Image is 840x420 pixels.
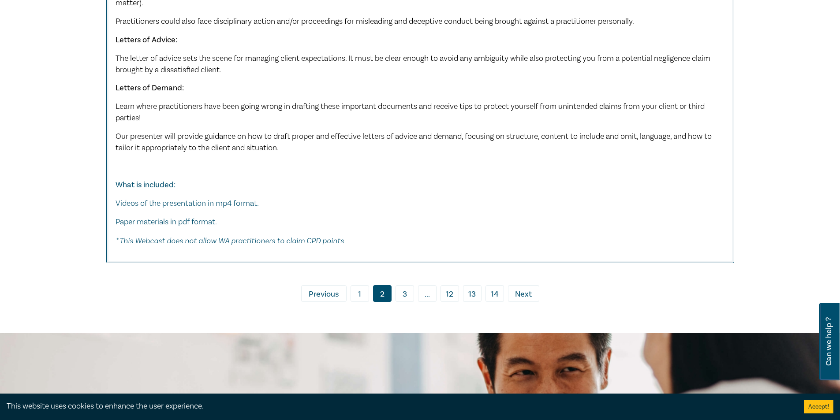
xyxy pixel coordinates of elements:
[116,101,705,123] span: Learn where practitioners have been going wrong in drafting these important documents and receive...
[116,83,184,93] strong: Letters of Demand:
[116,16,634,26] span: Practitioners could also face disciplinary action and/or proceedings for misleading and deceptive...
[418,285,437,302] span: ...
[515,289,532,300] span: Next
[116,53,710,75] span: The letter of advice sets the scene for managing client expectations. It must be clear enough to ...
[116,35,177,45] strong: Letters of Advice:
[441,285,459,302] a: 12
[508,285,539,302] a: Next
[116,198,725,209] p: Videos of the presentation in mp4 format.
[463,285,482,302] a: 13
[116,216,725,228] p: Paper materials in pdf format.
[485,285,504,302] a: 14
[804,400,833,413] button: Accept cookies
[373,285,392,302] a: 2
[825,308,833,375] span: Can we help ?
[7,401,791,412] div: This website uses cookies to enhance the user experience.
[116,131,712,153] span: Our presenter will provide guidance on how to draft proper and effective letters of advice and de...
[396,285,414,302] a: 3
[301,285,347,302] a: Previous
[351,285,369,302] a: 1
[116,236,344,245] em: * This Webcast does not allow WA practitioners to claim CPD points
[116,180,175,190] strong: What is included:
[309,289,339,300] span: Previous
